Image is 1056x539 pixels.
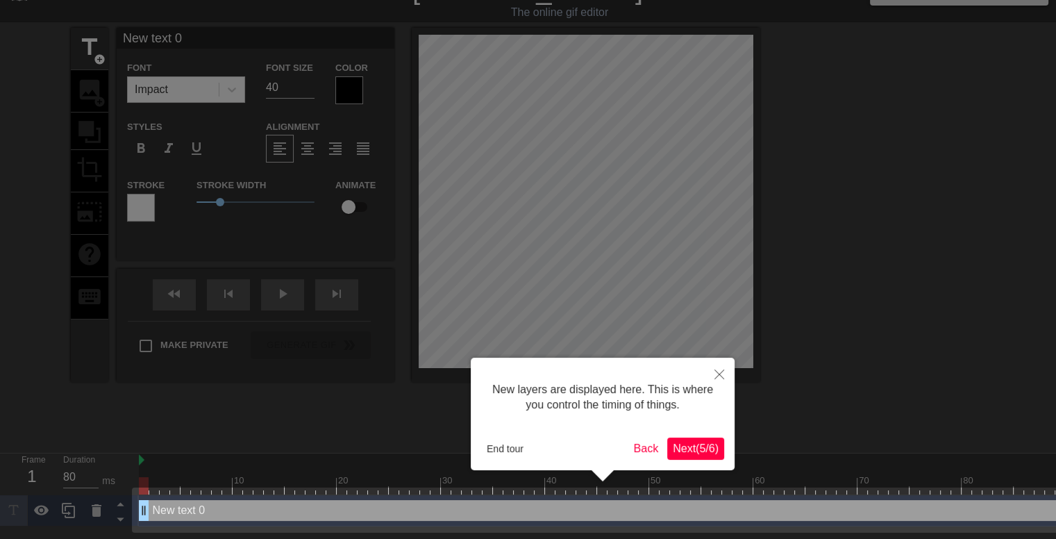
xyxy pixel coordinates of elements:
button: Back [628,438,664,460]
button: Next [667,438,724,460]
button: End tour [481,438,529,459]
div: New layers are displayed here. This is where you control the timing of things. [481,368,724,427]
span: Next ( 5 / 6 ) [673,442,719,454]
button: Close [704,358,735,390]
